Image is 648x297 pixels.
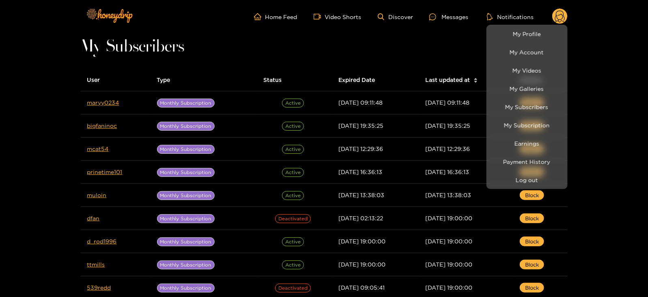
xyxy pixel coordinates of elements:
[489,173,566,187] button: Log out
[489,63,566,77] a: My Videos
[489,82,566,96] a: My Galleries
[489,45,566,59] a: My Account
[489,27,566,41] a: My Profile
[489,118,566,132] a: My Subscription
[489,136,566,151] a: Earnings
[489,155,566,169] a: Payment History
[489,100,566,114] a: My Subscribers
